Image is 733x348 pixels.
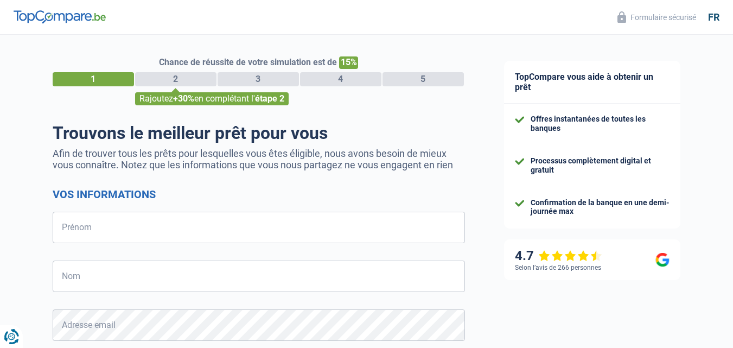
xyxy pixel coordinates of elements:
span: +30% [173,93,194,104]
div: 4.7 [515,248,602,264]
div: Rajoutez en complétant l' [135,92,289,105]
div: 3 [218,72,299,86]
div: Selon l’avis de 266 personnes [515,264,601,271]
span: 15% [339,56,358,69]
div: 2 [135,72,216,86]
button: Formulaire sécurisé [611,8,703,26]
div: TopCompare vous aide à obtenir un prêt [504,61,680,104]
div: Offres instantanées de toutes les banques [531,115,670,133]
div: 1 [53,72,134,86]
h2: Vos informations [53,188,465,201]
div: fr [708,11,719,23]
img: TopCompare Logo [14,10,106,23]
div: Confirmation de la banque en une demi-journée max [531,198,670,217]
h1: Trouvons le meilleur prêt pour vous [53,123,465,143]
div: Processus complètement digital et gratuit [531,156,670,175]
p: Afin de trouver tous les prêts pour lesquelles vous êtes éligible, nous avons besoin de mieux vou... [53,148,465,170]
div: 4 [300,72,381,86]
div: 5 [383,72,464,86]
span: Chance de réussite de votre simulation est de [159,57,337,67]
span: étape 2 [255,93,284,104]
